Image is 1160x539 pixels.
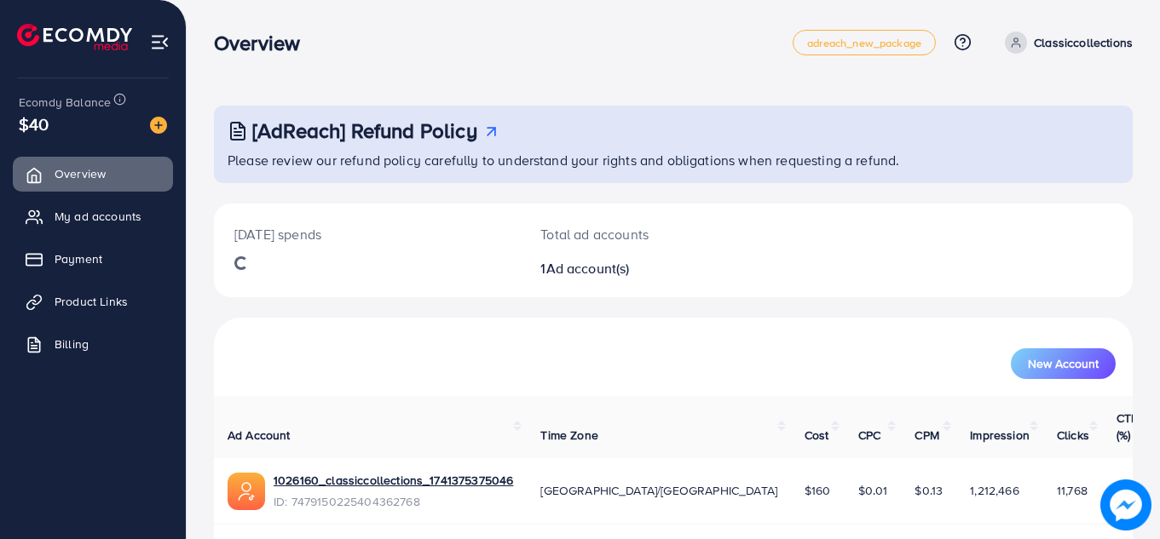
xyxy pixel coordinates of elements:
[55,335,89,353] span: Billing
[1034,32,1133,53] p: Classiccollections
[274,472,513,489] a: 1026160_classiccollections_1741375375046
[858,482,888,499] span: $0.01
[55,250,102,267] span: Payment
[228,473,265,510] img: ic-ads-acc.e4c84228.svg
[13,327,173,361] a: Billing
[13,242,173,276] a: Payment
[55,293,128,310] span: Product Links
[858,427,880,444] span: CPC
[234,224,499,244] p: [DATE] spends
[1117,410,1139,444] span: CTR (%)
[807,37,921,49] span: adreach_new_package
[540,261,730,277] h2: 1
[1100,479,1151,530] img: image
[540,482,777,499] span: [GEOGRAPHIC_DATA]/[GEOGRAPHIC_DATA]
[214,31,314,55] h3: Overview
[998,32,1133,54] a: Classiccollections
[805,427,829,444] span: Cost
[1028,358,1099,370] span: New Account
[805,482,831,499] span: $160
[540,427,597,444] span: Time Zone
[13,157,173,191] a: Overview
[793,30,936,55] a: adreach_new_package
[13,199,173,233] a: My ad accounts
[13,284,173,318] a: Product Links
[970,427,1030,444] span: Impression
[1057,482,1088,499] span: 11,768
[228,427,291,444] span: Ad Account
[915,482,943,499] span: $0.13
[19,112,49,136] span: $40
[1057,427,1089,444] span: Clicks
[274,493,513,510] span: ID: 7479150225404362768
[150,117,167,134] img: image
[252,118,477,143] h3: [AdReach] Refund Policy
[55,208,141,225] span: My ad accounts
[55,165,106,182] span: Overview
[19,94,111,111] span: Ecomdy Balance
[17,24,132,50] img: logo
[1011,348,1116,379] button: New Account
[915,427,938,444] span: CPM
[546,259,630,278] span: Ad account(s)
[540,224,730,244] p: Total ad accounts
[970,482,1019,499] span: 1,212,466
[150,32,170,52] img: menu
[228,150,1122,170] p: Please review our refund policy carefully to understand your rights and obligations when requesti...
